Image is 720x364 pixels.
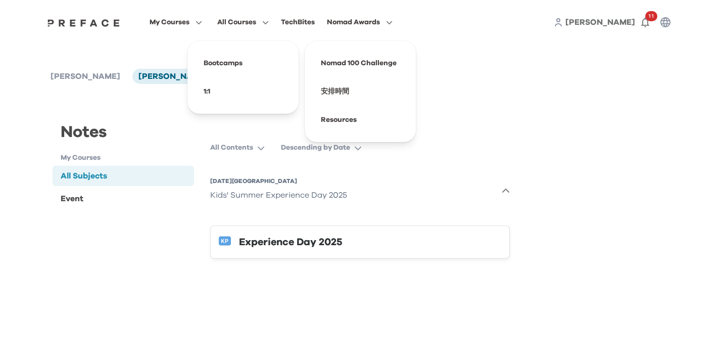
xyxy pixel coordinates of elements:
[45,18,123,26] a: Preface Logo
[210,173,510,209] button: [DATE][GEOGRAPHIC_DATA]Kids' Summer Experience Day 2025
[214,16,272,29] button: All Courses
[61,170,107,182] div: All Subjects
[204,60,243,67] a: Bootcamps
[210,143,253,153] p: All Contents
[53,120,195,153] div: Notes
[210,185,347,205] div: Kids' Summer Experience Day 2025
[217,16,256,28] span: All Courses
[321,116,357,123] a: Resources
[281,143,350,153] p: Descending by Date
[324,16,396,29] button: Nomad Awards
[147,16,205,29] button: My Courses
[61,153,195,163] h1: My Courses
[321,88,349,95] a: 安排時間
[210,177,347,185] div: [DATE][GEOGRAPHIC_DATA]
[204,88,210,95] a: 1:1
[210,225,510,259] button: Experience Day 2025
[281,16,315,28] div: TechBites
[281,139,370,157] button: Descending by Date
[321,60,397,67] a: Nomad 100 Challenge
[138,72,208,80] span: [PERSON_NAME]
[45,19,123,27] img: Preface Logo
[565,18,635,26] span: [PERSON_NAME]
[51,72,120,80] span: [PERSON_NAME]
[239,234,501,250] div: Experience Day 2025
[150,16,189,28] span: My Courses
[645,11,657,21] span: 11
[565,16,635,28] a: [PERSON_NAME]
[635,12,655,32] button: 11
[327,16,380,28] span: Nomad Awards
[210,139,273,157] button: All Contents
[61,193,83,205] div: Event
